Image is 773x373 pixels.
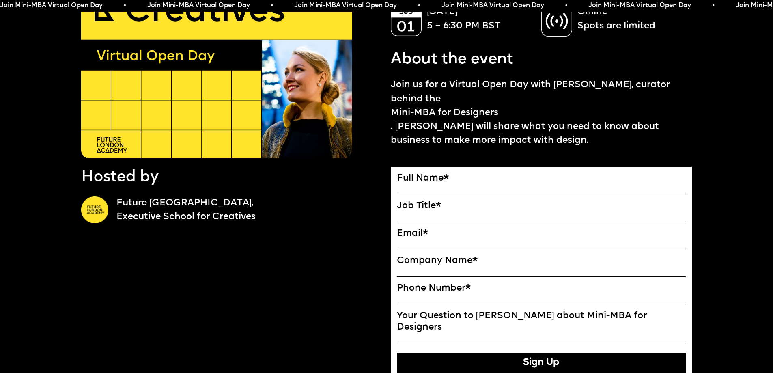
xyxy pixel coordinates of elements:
p: Online Spots are limited [577,5,655,33]
p: About the event [391,49,513,70]
label: Job Title [397,201,686,211]
p: Hosted by [81,166,159,188]
a: Mini-MBA for Designers [391,106,692,120]
label: Company Name [397,255,686,266]
p: Join us for a Virtual Open Day with [PERSON_NAME], curator behind the . [PERSON_NAME] will share ... [391,78,692,148]
span: • [271,2,273,10]
button: Sign Up [397,353,686,373]
span: • [124,2,126,10]
img: A yellow circle with Future London Academy logo [81,196,108,224]
p: [DATE] 5 – 6:30 PM BST [427,5,500,33]
a: Future [GEOGRAPHIC_DATA],Executive School for Creatives [116,196,383,224]
label: Email [397,228,686,239]
label: Full Name [397,173,686,184]
span: • [418,2,420,10]
label: Your Question to [PERSON_NAME] about Mini-MBA for Designers [397,310,686,333]
span: • [565,2,568,10]
span: • [712,2,715,10]
label: Phone Number [397,283,686,294]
